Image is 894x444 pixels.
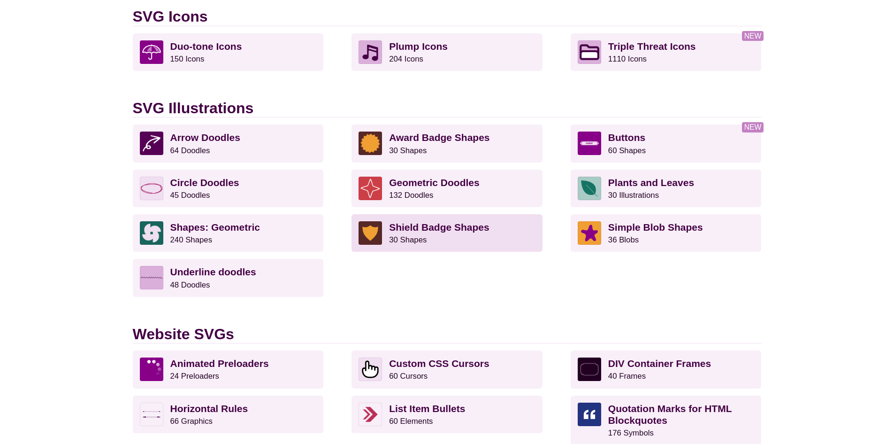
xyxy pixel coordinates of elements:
[389,358,489,369] strong: Custom CSS Cursors
[571,214,762,252] a: Simple Blob Shapes36 Blobs
[571,125,762,162] a: Buttons60 Shapes
[359,40,382,64] img: Musical note icon
[571,33,762,71] a: Triple Threat Icons1110 Icons
[170,280,210,289] small: 48 Doodles
[170,222,260,233] strong: Shapes: Geometric
[389,41,448,52] strong: Plump Icons
[389,177,480,188] strong: Geometric Doodles
[389,235,427,244] small: 30 Shapes
[170,403,248,414] strong: Horizontal Rules
[578,40,601,64] img: Folder icon
[140,40,163,64] img: umbrella icon
[608,235,639,244] small: 36 Blobs
[389,222,489,233] strong: Shield Badge Shapes
[608,146,646,155] small: 60 Shapes
[140,266,163,289] img: hand-drawn underline waves
[389,55,423,63] small: 204 Icons
[351,33,543,71] a: Plump Icons204 Icons
[351,351,543,388] a: Custom CSS Cursors60 Cursors
[389,417,433,426] small: 60 Elements
[608,191,659,200] small: 30 Illustrations
[351,125,543,162] a: Award Badge Shapes30 Shapes
[359,132,382,155] img: Award Badge Shape
[170,177,239,188] strong: Circle Doodles
[608,358,711,369] strong: DIV Container Frames
[608,132,645,143] strong: Buttons
[133,351,324,388] a: Animated Preloaders24 Preloaders
[133,33,324,71] a: Duo-tone Icons150 Icons
[170,132,240,143] strong: Arrow Doodles
[140,177,163,200] img: svg double circle
[608,55,647,63] small: 1110 Icons
[578,221,601,245] img: starfish blob
[359,221,382,245] img: Shield Badge Shape
[140,403,163,426] img: Arrowhead caps on a horizontal rule line
[389,372,428,381] small: 60 Cursors
[571,170,762,207] a: Plants and Leaves30 Illustrations
[359,403,382,426] img: Dual chevrons icon
[608,41,696,52] strong: Triple Threat Icons
[170,235,213,244] small: 240 Shapes
[133,396,324,433] a: Horizontal Rules66 Graphics
[170,41,242,52] strong: Duo-tone Icons
[133,325,762,343] h2: Website SVGs
[140,132,163,155] img: twisting arrow
[351,214,543,252] a: Shield Badge Shapes30 Shapes
[578,177,601,200] img: vector leaf
[133,170,324,207] a: Circle Doodles45 Doodles
[170,266,256,277] strong: Underline doodles
[140,358,163,381] img: spinning loading animation fading dots in circle
[578,403,601,426] img: open quotation mark square and round
[170,417,213,426] small: 66 Graphics
[133,125,324,162] a: Arrow Doodles64 Doodles
[170,146,210,155] small: 64 Doodles
[389,191,433,200] small: 132 Doodles
[389,132,489,143] strong: Award Badge Shapes
[133,99,762,117] h2: SVG Illustrations
[170,358,269,369] strong: Animated Preloaders
[578,358,601,381] img: fancy vintage frame
[133,8,762,26] h2: SVG Icons
[351,396,543,433] a: List Item Bullets60 Elements
[608,428,654,437] small: 176 Symbols
[170,55,205,63] small: 150 Icons
[571,351,762,388] a: DIV Container Frames40 Frames
[578,132,601,155] img: button with arrow caps
[133,259,324,296] a: Underline doodles48 Doodles
[140,221,163,245] img: pinwheel shape made of half circles over green background
[608,177,694,188] strong: Plants and Leaves
[359,358,382,381] img: Hand pointer icon
[359,177,382,200] img: hand-drawn star outline doodle
[608,372,646,381] small: 40 Frames
[351,170,543,207] a: Geometric Doodles132 Doodles
[389,403,465,414] strong: List Item Bullets
[133,214,324,252] a: Shapes: Geometric240 Shapes
[608,222,703,233] strong: Simple Blob Shapes
[608,403,732,426] strong: Quotation Marks for HTML Blockquotes
[389,146,427,155] small: 30 Shapes
[170,191,210,200] small: 45 Doodles
[170,372,219,381] small: 24 Preloaders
